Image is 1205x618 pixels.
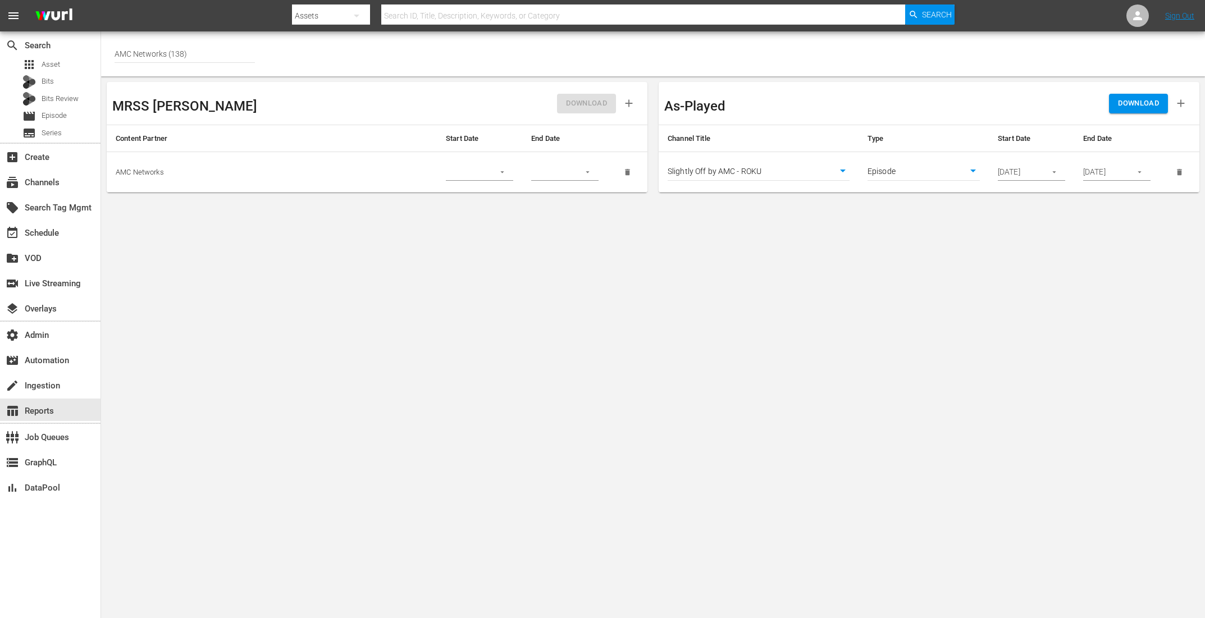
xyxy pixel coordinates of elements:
span: Admin [6,328,19,342]
button: delete [1169,161,1190,183]
span: VOD [6,251,19,265]
th: End Date [1074,125,1160,152]
span: Ingestion [6,379,19,392]
span: Series [42,127,62,139]
th: Start Date [989,125,1074,152]
button: delete [617,161,638,183]
span: Asset [42,59,60,70]
span: Schedule [6,226,19,240]
span: Search [922,4,952,25]
div: Slightly Off by AMC - ROKU [668,164,850,181]
th: Start Date [437,125,522,152]
span: menu [7,9,20,22]
span: Asset [22,58,36,71]
button: DOWNLOAD [1109,94,1168,113]
span: Bits [42,76,54,87]
th: Channel Title [659,125,859,152]
span: Overlays [6,302,19,315]
th: End Date [522,125,608,152]
span: Job Queues [6,431,19,444]
th: Type [859,125,989,152]
td: AMC Networks [107,152,437,193]
span: Reports [6,404,19,418]
h3: MRSS [PERSON_NAME] [112,99,257,113]
span: DOWNLOAD [1118,97,1159,110]
span: DataPool [6,481,19,495]
img: ans4CAIJ8jUAAAAAAAAAAAAAAAAAAAAAAAAgQb4GAAAAAAAAAAAAAAAAAAAAAAAAJMjXAAAAAAAAAAAAAAAAAAAAAAAAgAT5G... [27,3,81,29]
span: Search Tag Mgmt [6,201,19,214]
div: Bits Review [22,92,36,106]
span: Episode [42,110,67,121]
a: Sign Out [1165,11,1194,20]
span: Create [6,150,19,164]
span: Series [22,126,36,140]
span: Search [6,39,19,52]
span: Live Streaming [6,277,19,290]
span: GraphQL [6,456,19,469]
h3: As-Played [664,99,725,113]
span: Episode [22,109,36,123]
th: Content Partner [107,125,437,152]
span: Bits Review [42,93,79,104]
div: Bits [22,75,36,89]
span: Automation [6,354,19,367]
button: Search [905,4,955,25]
span: Channels [6,176,19,189]
div: Episode [868,164,980,181]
